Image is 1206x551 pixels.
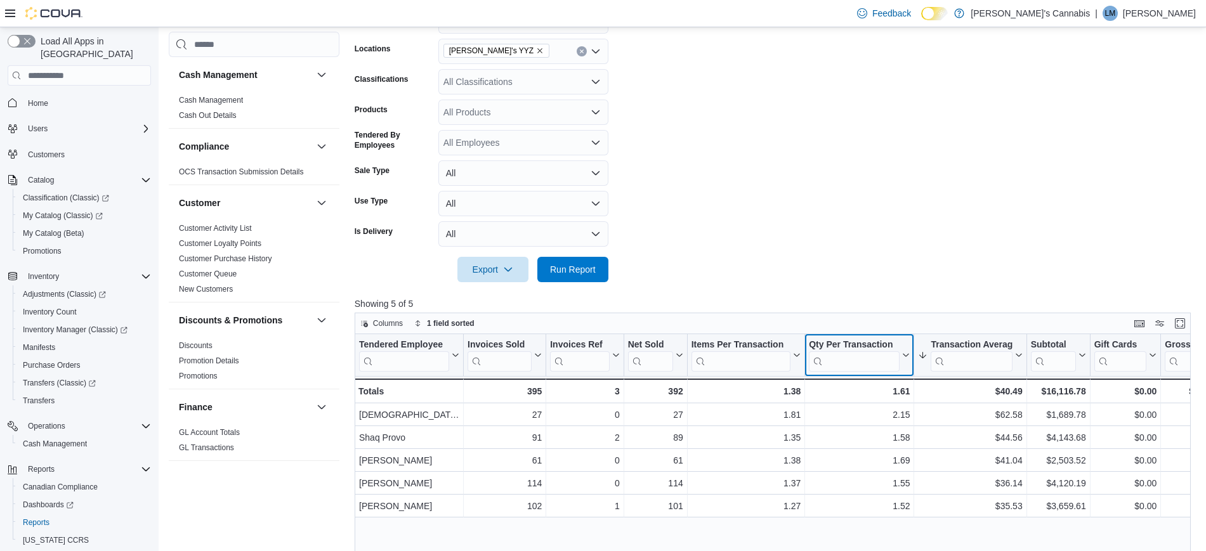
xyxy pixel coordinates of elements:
[1123,6,1196,21] p: [PERSON_NAME]
[18,287,111,302] a: Adjustments (Classic)
[23,96,53,111] a: Home
[23,172,59,188] button: Catalog
[1095,6,1098,21] p: |
[179,371,218,381] span: Promotions
[3,171,156,189] button: Catalog
[28,150,65,160] span: Customers
[179,284,233,294] span: New Customers
[18,208,151,223] span: My Catalog (Classic)
[438,191,608,216] button: All
[18,436,92,451] a: Cash Management
[359,476,459,491] div: [PERSON_NAME]
[18,358,86,373] a: Purchase Orders
[169,338,339,389] div: Discounts & Promotions
[355,74,409,84] label: Classifications
[23,517,49,528] span: Reports
[23,307,77,317] span: Inventory Count
[443,44,549,58] span: MaryJane's YYZ
[18,208,108,223] a: My Catalog (Classic)
[23,246,62,256] span: Promotions
[18,479,103,495] a: Canadian Compliance
[359,339,449,372] div: Tendered Employee
[3,120,156,138] button: Users
[359,453,459,469] div: [PERSON_NAME]
[550,263,596,276] span: Run Report
[23,462,151,477] span: Reports
[355,165,390,176] label: Sale Type
[355,196,388,206] label: Use Type
[23,172,151,188] span: Catalog
[1030,408,1085,423] div: $1,689.78
[179,314,311,327] button: Discounts & Promotions
[18,243,67,259] a: Promotions
[468,499,542,514] div: 102
[591,77,601,87] button: Open list of options
[18,340,151,355] span: Manifests
[3,460,156,478] button: Reports
[691,339,801,372] button: Items Per Transaction
[1094,476,1157,491] div: $0.00
[1094,453,1157,469] div: $0.00
[465,257,521,282] span: Export
[359,339,449,351] div: Tendered Employee
[355,105,388,115] label: Products
[13,303,156,321] button: Inventory Count
[918,408,1022,423] div: $62.58
[628,499,683,514] div: 101
[314,195,329,211] button: Customer
[591,46,601,56] button: Open list of options
[179,224,252,233] a: Customer Activity List
[1172,316,1188,331] button: Enter fullscreen
[691,431,801,446] div: 1.35
[23,462,60,477] button: Reports
[1094,339,1157,372] button: Gift Cards
[23,269,151,284] span: Inventory
[28,271,59,282] span: Inventory
[13,207,156,224] a: My Catalog (Classic)
[13,339,156,356] button: Manifests
[1132,316,1147,331] button: Keyboard shortcuts
[179,68,311,81] button: Cash Management
[468,408,542,423] div: 27
[468,431,542,446] div: 91
[18,226,89,241] a: My Catalog (Beta)
[23,121,151,136] span: Users
[23,269,64,284] button: Inventory
[373,318,403,328] span: Columns
[179,140,229,153] h3: Compliance
[18,190,151,205] span: Classification (Classic)
[1030,476,1085,491] div: $4,120.19
[314,139,329,154] button: Compliance
[468,453,542,469] div: 61
[438,160,608,186] button: All
[18,243,151,259] span: Promotions
[314,399,329,415] button: Finance
[179,238,261,249] span: Customer Loyalty Points
[921,7,948,20] input: Dark Mode
[1094,499,1157,514] div: $0.00
[536,47,544,55] button: Remove MaryJane's YYZ from selection in this group
[18,358,151,373] span: Purchase Orders
[18,393,60,408] a: Transfers
[28,421,65,431] span: Operations
[809,384,910,399] div: 1.61
[468,384,542,399] div: 395
[13,224,156,242] button: My Catalog (Beta)
[18,479,151,495] span: Canadian Compliance
[809,453,910,469] div: 1.69
[179,197,220,209] h3: Customer
[438,221,608,247] button: All
[179,167,304,176] a: OCS Transaction Submission Details
[25,7,82,20] img: Cova
[809,339,900,372] div: Qty Per Transaction
[13,321,156,339] a: Inventory Manager (Classic)
[627,339,672,351] div: Net Sold
[23,500,74,510] span: Dashboards
[1030,453,1085,469] div: $2,503.52
[355,297,1200,310] p: Showing 5 of 5
[13,189,156,207] a: Classification (Classic)
[3,268,156,285] button: Inventory
[359,499,459,514] div: [PERSON_NAME]
[179,110,237,120] span: Cash Out Details
[355,226,393,237] label: Is Delivery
